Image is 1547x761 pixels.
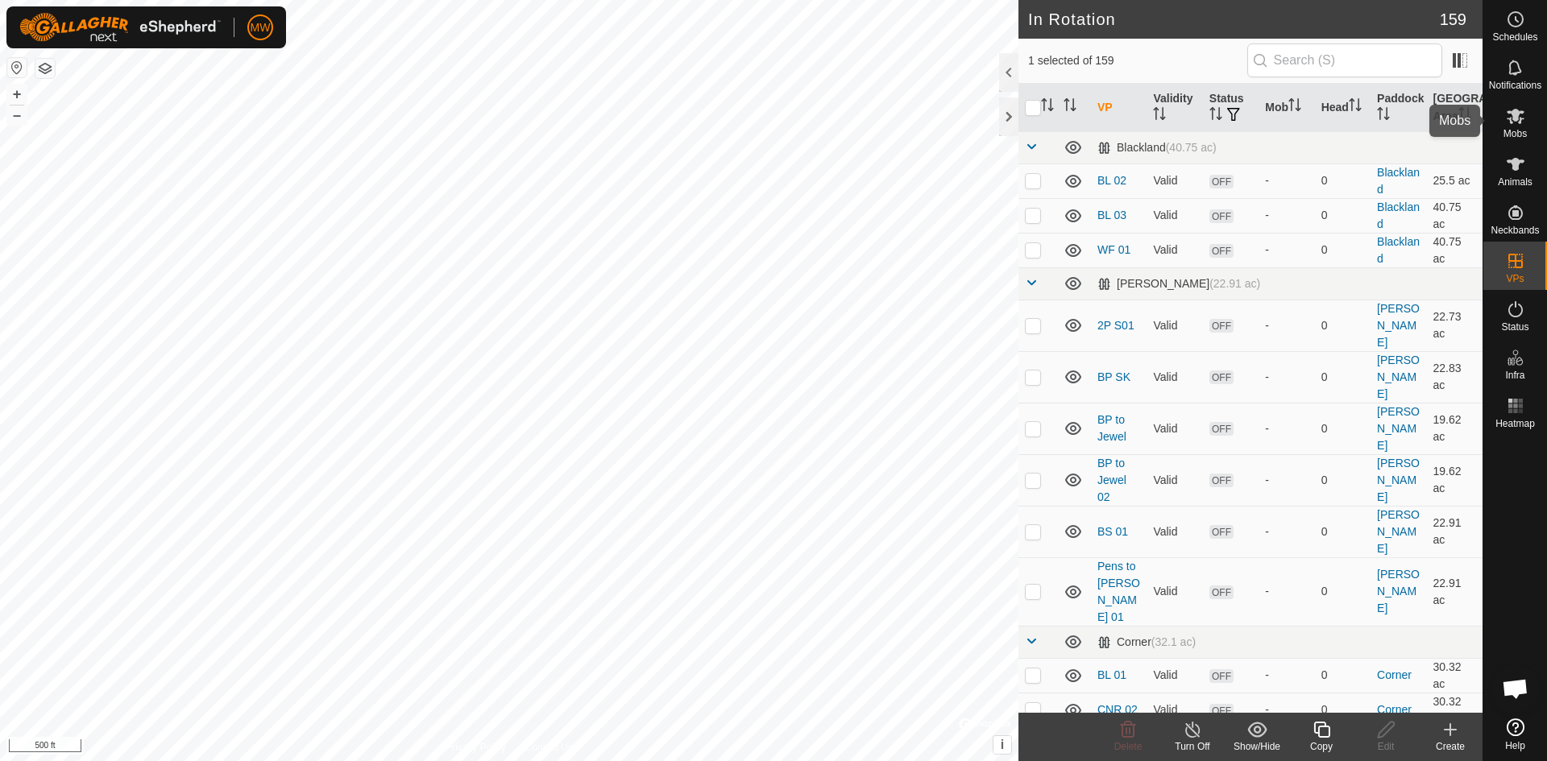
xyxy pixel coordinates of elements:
[1209,110,1222,122] p-sorticon: Activate to sort
[1377,668,1412,681] a: Corner
[1265,369,1308,386] div: -
[1491,664,1540,713] div: Open chat
[1225,739,1289,754] div: Show/Hide
[1427,198,1483,233] td: 40.75 ac
[1147,693,1202,727] td: Valid
[1265,701,1308,718] div: -
[1315,506,1371,557] td: 0
[1265,317,1308,334] div: -
[1483,712,1547,757] a: Help
[1315,557,1371,626] td: 0
[1265,472,1308,489] div: -
[1097,370,1130,383] a: BP SK
[1505,741,1525,751] span: Help
[1147,454,1202,506] td: Valid
[1506,274,1524,283] span: VPs
[1265,420,1308,437] div: -
[1427,351,1483,403] td: 22.83 ac
[1097,413,1126,443] a: BP to Jewel
[1265,207,1308,224] div: -
[1315,403,1371,454] td: 0
[1147,300,1202,351] td: Valid
[1377,405,1420,452] a: [PERSON_NAME]
[1209,585,1234,599] span: OFF
[1315,233,1371,267] td: 0
[1147,163,1202,198] td: Valid
[1097,668,1126,681] a: BL 01
[1377,201,1420,230] a: Blackland
[1427,403,1483,454] td: 19.62 ac
[1097,209,1126,221] a: BL 03
[1091,84,1147,132] th: VP
[1147,198,1202,233] td: Valid
[1247,43,1442,77] input: Search (S)
[1209,669,1234,683] span: OFF
[1427,84,1483,132] th: [GEOGRAPHIC_DATA] Area
[1315,198,1371,233] td: 0
[1377,110,1390,122] p-sorticon: Activate to sort
[1315,84,1371,132] th: Head
[1147,557,1202,626] td: Valid
[1209,474,1234,487] span: OFF
[1503,129,1527,139] span: Mobs
[1427,557,1483,626] td: 22.91 ac
[1209,175,1234,188] span: OFF
[19,13,221,42] img: Gallagher Logo
[1147,233,1202,267] td: Valid
[35,59,55,78] button: Map Layers
[1377,302,1420,349] a: [PERSON_NAME]
[1265,242,1308,258] div: -
[251,19,271,36] span: MW
[1097,703,1138,716] a: CNR 02
[1265,172,1308,189] div: -
[7,105,27,125] button: –
[1209,370,1234,384] span: OFF
[1377,457,1420,503] a: [PERSON_NAME]
[1265,523,1308,540] div: -
[1209,319,1234,333] span: OFF
[1097,243,1130,256] a: WF 01
[1028,52,1247,69] span: 1 selected of 159
[7,85,27,104] button: +
[1265,583,1308,600] div: -
[1097,560,1140,623] a: Pens to [PERSON_NAME] 01
[1028,10,1440,29] h2: In Rotation
[446,740,506,755] a: Privacy Policy
[1097,525,1128,538] a: BS 01
[1354,739,1418,754] div: Edit
[1427,300,1483,351] td: 22.73 ac
[1097,141,1217,155] div: Blackland
[1377,166,1420,196] a: Blackland
[1492,32,1537,42] span: Schedules
[1498,177,1532,187] span: Animals
[1440,7,1466,31] span: 159
[1209,209,1234,223] span: OFF
[1427,163,1483,198] td: 25.5 ac
[1166,141,1217,154] span: (40.75 ac)
[1427,506,1483,557] td: 22.91 ac
[1315,454,1371,506] td: 0
[1427,454,1483,506] td: 19.62 ac
[1377,235,1420,265] a: Blackland
[1315,300,1371,351] td: 0
[1147,658,1202,693] td: Valid
[1160,739,1225,754] div: Turn Off
[1377,354,1420,400] a: [PERSON_NAME]
[1288,101,1301,114] p-sorticon: Activate to sort
[1209,244,1234,258] span: OFF
[1489,81,1541,90] span: Notifications
[1501,322,1528,332] span: Status
[1147,506,1202,557] td: Valid
[1315,163,1371,198] td: 0
[1491,225,1539,235] span: Neckbands
[1259,84,1314,132] th: Mob
[1209,704,1234,718] span: OFF
[1151,635,1196,648] span: (32.1 ac)
[1147,351,1202,403] td: Valid
[1097,457,1126,503] a: BP to Jewel 02
[1315,693,1371,727] td: 0
[525,740,573,755] a: Contact Us
[1209,525,1234,539] span: OFF
[1147,403,1202,454] td: Valid
[1147,84,1202,132] th: Validity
